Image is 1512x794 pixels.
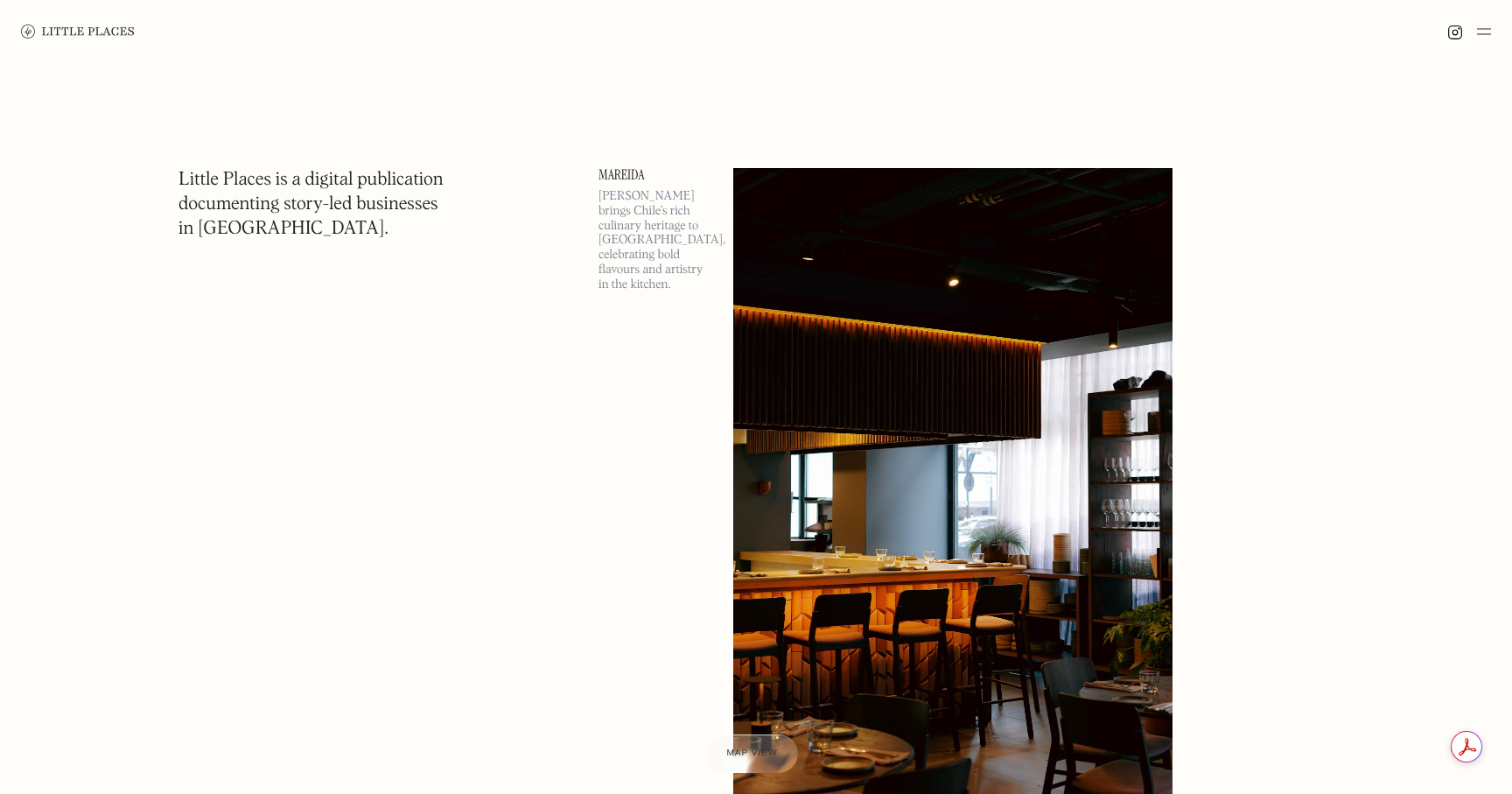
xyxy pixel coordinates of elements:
[706,734,799,773] a: Map view
[178,168,444,242] h1: Little Places is a digital publication documenting story-led businesses in [GEOGRAPHIC_DATA].
[727,748,778,758] span: Map view
[598,189,712,292] p: [PERSON_NAME] brings Chile’s rich culinary heritage to [GEOGRAPHIC_DATA], celebrating bold flavou...
[598,168,712,182] a: Mareida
